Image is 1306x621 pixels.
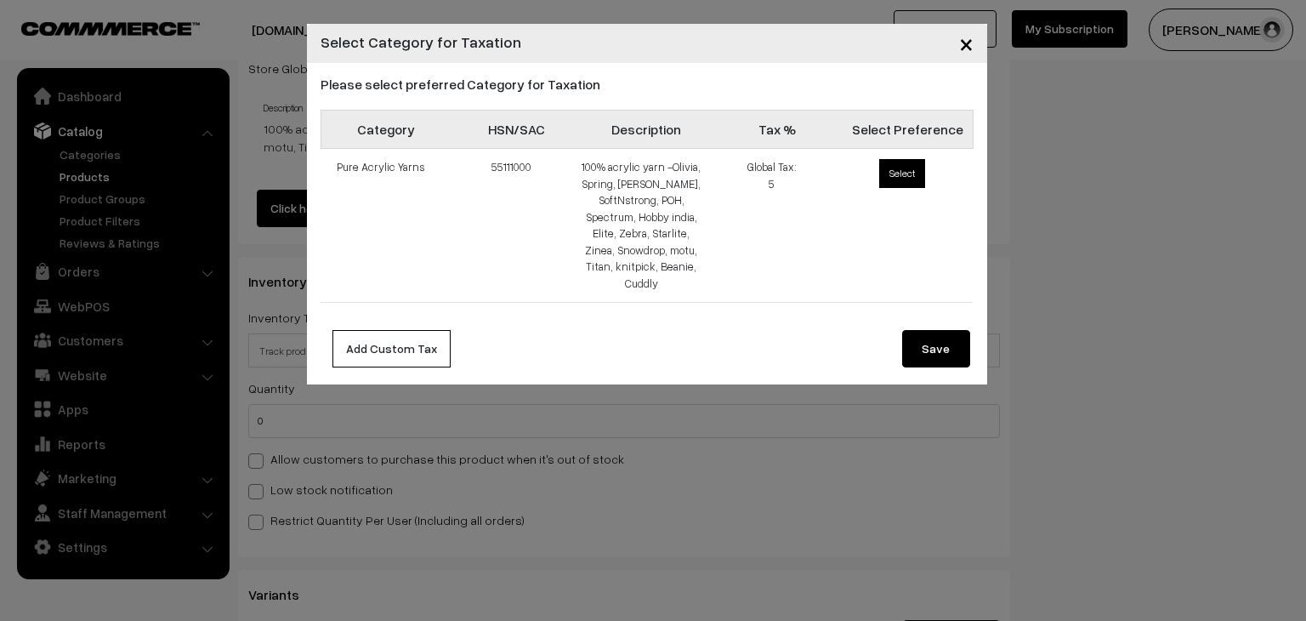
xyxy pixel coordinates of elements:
th: Select Preference [843,111,973,149]
button: Add Custom Tax [332,330,451,367]
button: Save [902,330,970,367]
img: website_grey.svg [27,44,41,58]
h4: Please select preferred Category for Taxation [321,77,974,93]
th: Tax % [712,111,842,149]
div: Keywords by Traffic [188,100,287,111]
td: Pure Acrylic Yarns [321,149,451,303]
span: Select [879,159,925,188]
th: HSN/SAC [451,111,581,149]
td: Global Tax: 5 [712,149,842,303]
div: v 4.0.25 [48,27,83,41]
h5: Select Category for Taxation [321,31,521,54]
img: logo_orange.svg [27,27,41,41]
div: Domain: [DOMAIN_NAME] [44,44,187,58]
th: Description [582,111,712,149]
span: × [959,27,974,59]
img: tab_keywords_by_traffic_grey.svg [169,99,183,112]
button: Close [945,17,987,70]
th: Category [321,111,451,149]
td: 100% acrylic yarn -Olivia, Spring, [PERSON_NAME], SoftNstrong, POH, Spectrum, Hobby india, Elite,... [582,149,712,303]
img: tab_domain_overview_orange.svg [46,99,60,112]
div: Domain Overview [65,100,152,111]
td: 55111000 [451,149,581,303]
